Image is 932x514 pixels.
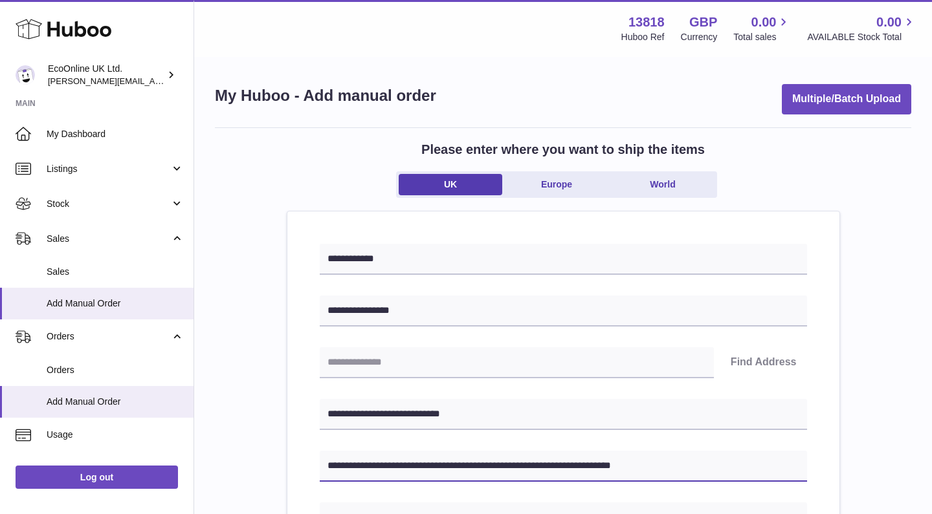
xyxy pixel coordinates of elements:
[681,31,718,43] div: Currency
[628,14,665,31] strong: 13818
[16,65,35,85] img: alex.doherty@ecoonline.com
[16,466,178,489] a: Log out
[47,330,170,343] span: Orders
[611,174,715,195] a: World
[215,85,436,106] h1: My Huboo - Add manual order
[807,14,916,43] a: 0.00 AVAILABLE Stock Total
[47,198,170,210] span: Stock
[47,364,184,376] span: Orders
[399,174,502,195] a: UK
[47,233,170,245] span: Sales
[621,31,665,43] div: Huboo Ref
[47,128,184,140] span: My Dashboard
[782,84,911,114] button: Multiple/Batch Upload
[47,396,184,408] span: Add Manual Order
[47,297,184,310] span: Add Manual Order
[47,429,184,441] span: Usage
[807,31,916,43] span: AVAILABLE Stock Total
[505,174,608,195] a: Europe
[751,14,777,31] span: 0.00
[48,76,329,86] span: [PERSON_NAME][EMAIL_ADDRESS][PERSON_NAME][DOMAIN_NAME]
[689,14,717,31] strong: GBP
[47,266,184,278] span: Sales
[421,141,705,158] h2: Please enter where you want to ship the items
[733,31,791,43] span: Total sales
[47,163,170,175] span: Listings
[876,14,902,31] span: 0.00
[733,14,791,43] a: 0.00 Total sales
[48,63,164,87] div: EcoOnline UK Ltd.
